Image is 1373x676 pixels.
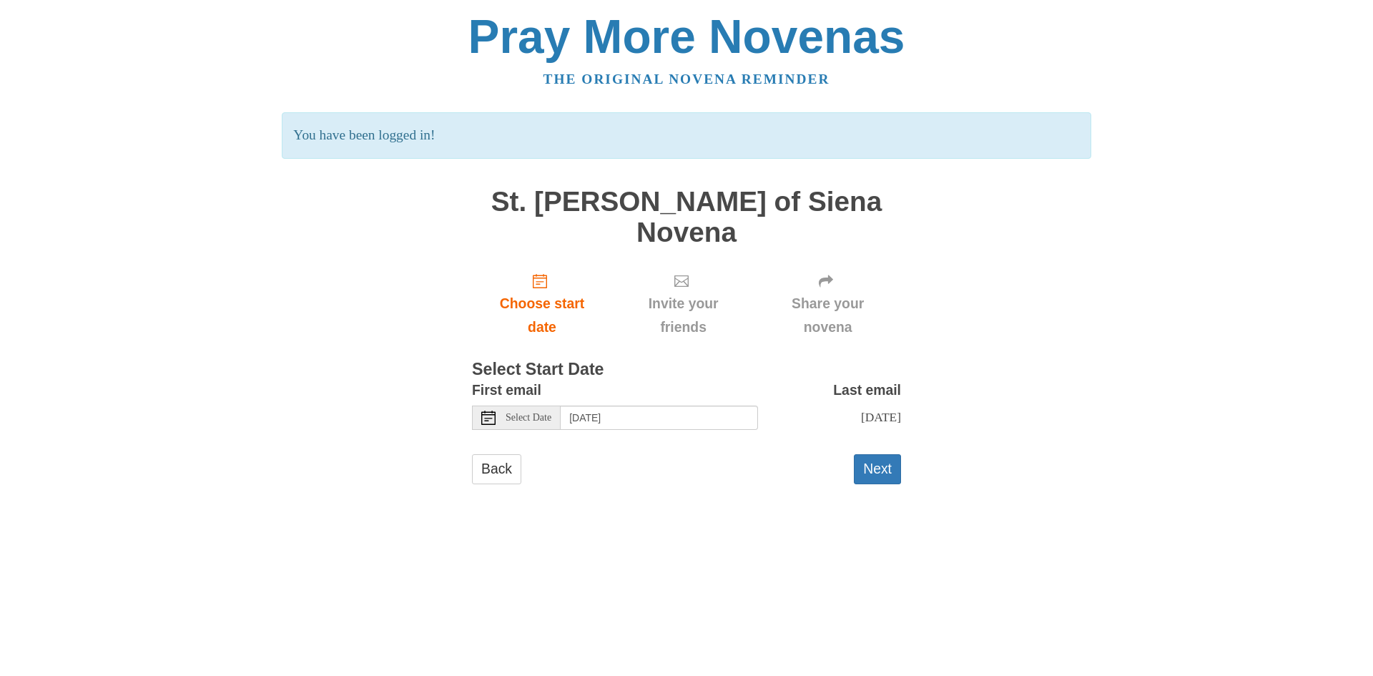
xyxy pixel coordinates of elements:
[472,378,541,402] label: First email
[833,378,901,402] label: Last email
[486,292,598,339] span: Choose start date
[282,112,1091,159] p: You have been logged in!
[506,413,551,423] span: Select Date
[472,187,901,248] h1: St. [PERSON_NAME] of Siena Novena
[854,454,901,484] button: Next
[543,72,830,87] a: The original novena reminder
[612,262,754,347] div: Click "Next" to confirm your start date first.
[472,262,612,347] a: Choose start date
[754,262,901,347] div: Click "Next" to confirm your start date first.
[472,361,901,379] h3: Select Start Date
[861,410,901,424] span: [DATE]
[472,454,521,484] a: Back
[769,292,887,339] span: Share your novena
[626,292,740,339] span: Invite your friends
[468,10,905,63] a: Pray More Novenas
